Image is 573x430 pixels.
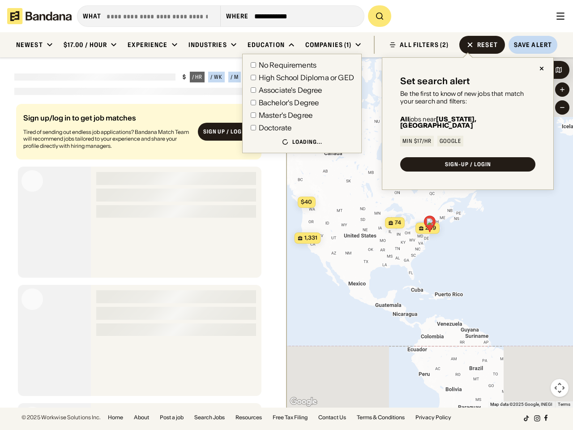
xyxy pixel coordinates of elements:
[188,41,227,49] div: Industries
[400,116,535,129] div: jobs near
[477,42,498,48] div: Reset
[192,74,203,80] div: / hr
[357,415,405,420] a: Terms & Conditions
[134,415,149,420] a: About
[128,41,167,49] div: Experience
[400,42,449,48] div: ALL FILTERS (2)
[318,415,346,420] a: Contact Us
[259,74,354,81] div: High School Diploma or GED
[259,86,322,94] div: Associate's Degree
[440,138,461,144] div: Google
[259,61,316,69] div: No Requirements
[259,124,291,131] div: Doctorate
[259,112,312,119] div: Master's Degree
[83,12,101,20] div: what
[248,41,285,49] div: Education
[23,129,191,150] div: Tired of sending out endless job applications? Bandana Match Team will recommend jobs tailored to...
[490,402,552,407] span: Map data ©2025 Google, INEGI
[203,128,249,135] div: Sign up / Log in
[558,402,570,407] a: Terms (opens in new tab)
[402,138,432,144] div: Min $17/hr
[183,73,186,81] div: $
[301,198,312,205] span: $40
[551,379,569,397] button: Map camera controls
[108,415,123,420] a: Home
[14,100,272,408] div: grid
[259,99,319,106] div: Bachelor's Degree
[160,415,184,420] a: Post a job
[292,138,322,146] div: Loading...
[23,114,191,129] div: Sign up/log in to get job matches
[415,415,451,420] a: Privacy Policy
[400,115,409,123] b: All
[400,76,470,86] div: Set search alert
[395,219,401,227] span: 74
[210,74,222,80] div: / wk
[304,234,317,242] span: 1,331
[289,396,318,408] img: Google
[226,12,249,20] div: Where
[514,41,552,49] div: Save Alert
[305,41,352,49] div: Companies (1)
[231,74,239,80] div: / m
[445,162,491,167] div: SIGN-UP / LOGIN
[16,41,43,49] div: Newest
[64,41,107,49] div: $17.00 / hour
[289,396,318,408] a: Open this area in Google Maps (opens a new window)
[21,415,101,420] div: © 2025 Workwise Solutions Inc.
[7,8,72,24] img: Bandana logotype
[273,415,308,420] a: Free Tax Filing
[400,115,476,129] b: [US_STATE], [GEOGRAPHIC_DATA]
[235,415,262,420] a: Resources
[194,415,225,420] a: Search Jobs
[400,90,535,105] div: Be the first to know of new jobs that match your search and filters:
